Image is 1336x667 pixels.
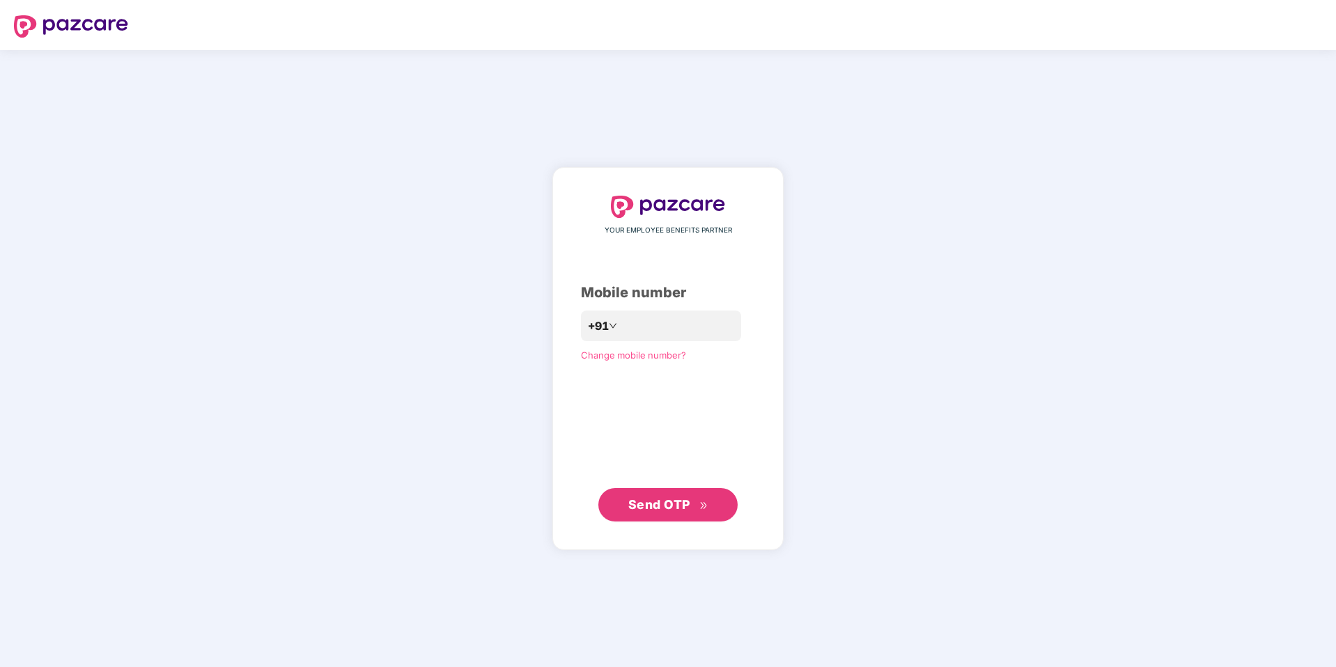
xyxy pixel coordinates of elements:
[609,322,617,330] span: down
[605,225,732,236] span: YOUR EMPLOYEE BENEFITS PARTNER
[581,282,755,304] div: Mobile number
[581,350,686,361] a: Change mobile number?
[699,501,708,510] span: double-right
[611,196,725,218] img: logo
[14,15,128,38] img: logo
[628,497,690,512] span: Send OTP
[598,488,738,521] button: Send OTPdouble-right
[588,317,609,335] span: +91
